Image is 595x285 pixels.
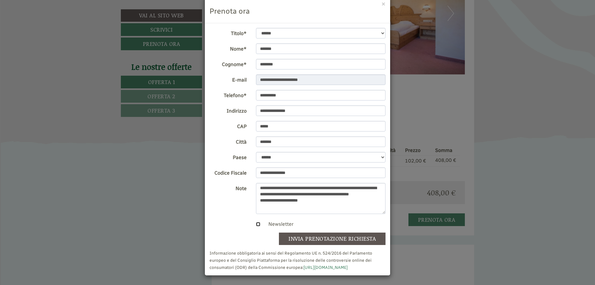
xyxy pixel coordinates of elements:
[205,59,251,68] label: Cognome*
[205,105,251,115] label: Indirizzo
[205,43,251,53] label: Nome*
[381,0,386,7] button: ×
[209,7,386,15] h3: Prenota ora
[209,251,372,270] small: Informazione obbligatoria ai sensi del Regolamento UE n. 524/2016 del Parlamento europeo e del Co...
[205,28,251,37] label: Titolo*
[205,90,251,99] label: Telefono*
[205,136,251,146] label: Città
[205,152,251,161] label: Paese
[262,221,293,228] label: Newsletter
[279,233,386,245] button: invia prenotazione richiesta
[303,265,348,270] a: [URL][DOMAIN_NAME]
[205,74,251,84] label: E-mail
[205,121,251,130] label: CAP
[205,183,251,192] label: Note
[205,167,251,177] label: Codice Fiscale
